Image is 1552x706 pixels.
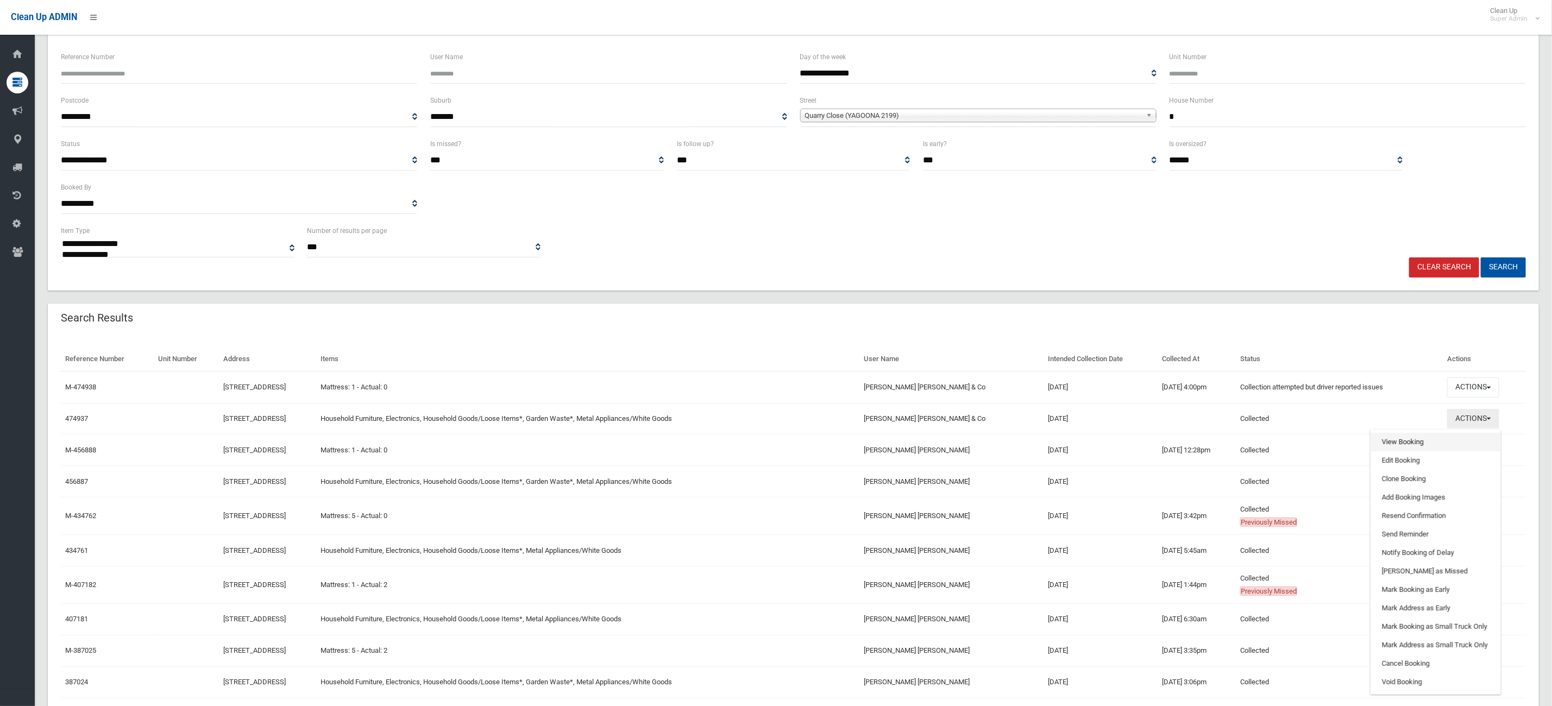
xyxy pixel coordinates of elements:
[1044,566,1158,603] td: [DATE]
[1236,347,1443,371] th: Status
[65,383,96,391] a: M-474938
[1170,94,1214,106] label: House Number
[1044,635,1158,666] td: [DATE]
[223,678,286,686] a: [STREET_ADDRESS]
[1371,451,1500,470] a: Edit Booking
[316,603,860,635] td: Household Furniture, Electronics, Household Goods/Loose Items*, Metal Appliances/White Goods
[1447,409,1499,429] button: Actions
[1236,635,1443,666] td: Collected
[1481,257,1526,278] button: Search
[1236,666,1443,698] td: Collected
[1236,434,1443,466] td: Collected
[805,109,1142,122] span: Quarry Close (YAGOONA 2199)
[65,546,88,554] a: 434761
[316,466,860,497] td: Household Furniture, Electronics, Household Goods/Loose Items*, Garden Waste*, Metal Appliances/W...
[430,94,451,106] label: Suburb
[1443,347,1526,371] th: Actions
[223,446,286,454] a: [STREET_ADDRESS]
[65,678,88,686] a: 387024
[316,635,860,666] td: Mattress: 5 - Actual: 2
[860,347,1044,371] th: User Name
[1371,488,1500,507] a: Add Booking Images
[1371,654,1500,673] a: Cancel Booking
[223,581,286,589] a: [STREET_ADDRESS]
[316,666,860,698] td: Household Furniture, Electronics, Household Goods/Loose Items*, Garden Waste*, Metal Appliances/W...
[316,403,860,434] td: Household Furniture, Electronics, Household Goods/Loose Items*, Garden Waste*, Metal Appliances/W...
[61,94,89,106] label: Postcode
[223,512,286,520] a: [STREET_ADDRESS]
[860,666,1044,698] td: [PERSON_NAME] [PERSON_NAME]
[65,477,88,486] a: 456887
[1044,497,1158,535] td: [DATE]
[1158,347,1236,371] th: Collected At
[1044,371,1158,403] td: [DATE]
[223,546,286,554] a: [STREET_ADDRESS]
[1044,666,1158,698] td: [DATE]
[1371,636,1500,654] a: Mark Address as Small Truck Only
[223,477,286,486] a: [STREET_ADDRESS]
[1236,403,1443,434] td: Collected
[1170,138,1207,150] label: Is oversized?
[61,51,115,63] label: Reference Number
[65,646,96,654] a: M-387025
[1409,257,1479,278] a: Clear Search
[860,403,1044,434] td: [PERSON_NAME] [PERSON_NAME] & Co
[1240,587,1297,596] span: Previously Missed
[1236,466,1443,497] td: Collected
[1158,434,1236,466] td: [DATE] 12:28pm
[1236,535,1443,566] td: Collected
[800,94,817,106] label: Street
[1158,666,1236,698] td: [DATE] 3:06pm
[1158,497,1236,535] td: [DATE] 3:42pm
[430,51,463,63] label: User Name
[860,603,1044,635] td: [PERSON_NAME] [PERSON_NAME]
[316,497,860,535] td: Mattress: 5 - Actual: 0
[61,347,154,371] th: Reference Number
[1371,673,1500,691] a: Void Booking
[923,138,947,150] label: Is early?
[1371,470,1500,488] a: Clone Booking
[1158,535,1236,566] td: [DATE] 5:45am
[1170,51,1207,63] label: Unit Number
[65,581,96,589] a: M-407182
[1044,403,1158,434] td: [DATE]
[1485,7,1538,23] span: Clean Up
[1236,497,1443,535] td: Collected
[61,181,91,193] label: Booked By
[677,138,714,150] label: Is follow up?
[1490,15,1528,23] small: Super Admin
[223,414,286,423] a: [STREET_ADDRESS]
[1158,371,1236,403] td: [DATE] 4:00pm
[860,535,1044,566] td: [PERSON_NAME] [PERSON_NAME]
[223,615,286,623] a: [STREET_ADDRESS]
[65,615,88,623] a: 407181
[1371,544,1500,562] a: Notify Booking of Delay
[860,635,1044,666] td: [PERSON_NAME] [PERSON_NAME]
[65,446,96,454] a: M-456888
[1158,603,1236,635] td: [DATE] 6:30am
[1044,603,1158,635] td: [DATE]
[65,512,96,520] a: M-434762
[1371,562,1500,581] a: [PERSON_NAME] as Missed
[61,138,80,150] label: Status
[860,497,1044,535] td: [PERSON_NAME] [PERSON_NAME]
[1236,566,1443,603] td: Collected
[800,51,846,63] label: Day of the week
[1044,434,1158,466] td: [DATE]
[154,347,219,371] th: Unit Number
[1044,535,1158,566] td: [DATE]
[1371,433,1500,451] a: View Booking
[1371,581,1500,599] a: Mark Booking as Early
[1158,635,1236,666] td: [DATE] 3:35pm
[860,434,1044,466] td: [PERSON_NAME] [PERSON_NAME]
[1447,377,1499,398] button: Actions
[316,347,860,371] th: Items
[1371,617,1500,636] a: Mark Booking as Small Truck Only
[1240,518,1297,527] span: Previously Missed
[223,383,286,391] a: [STREET_ADDRESS]
[65,414,88,423] a: 474937
[1236,371,1443,403] td: Collection attempted but driver reported issues
[307,225,387,237] label: Number of results per page
[316,566,860,603] td: Mattress: 1 - Actual: 2
[1236,603,1443,635] td: Collected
